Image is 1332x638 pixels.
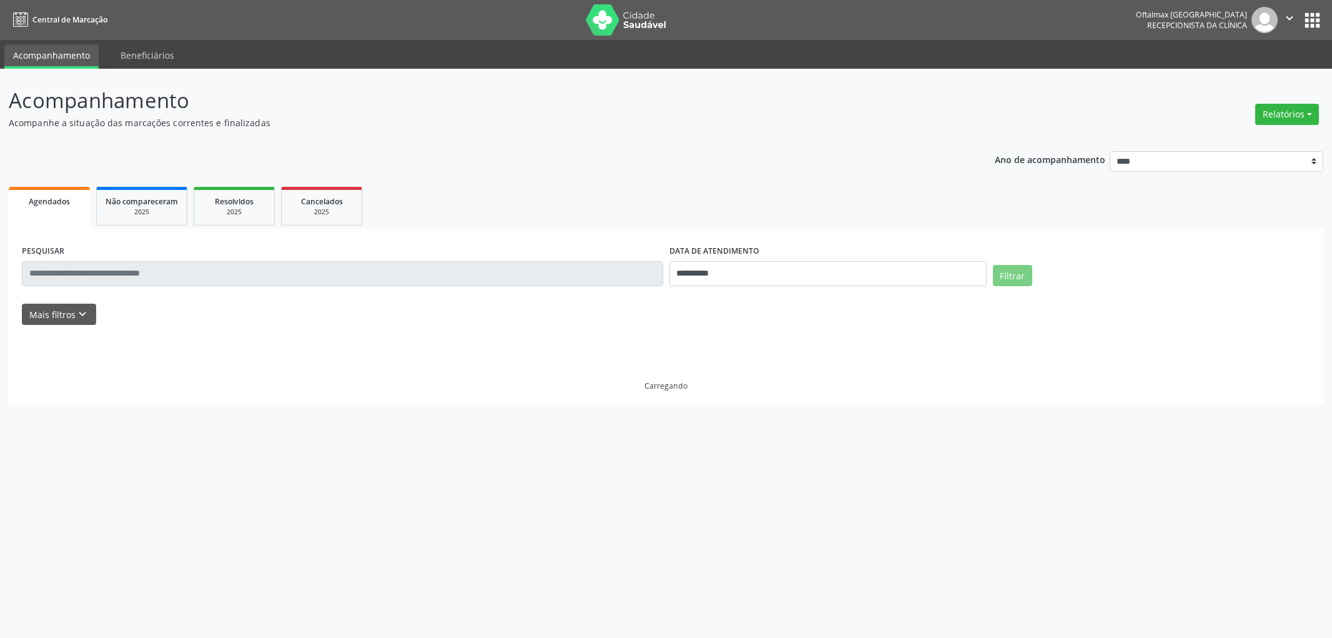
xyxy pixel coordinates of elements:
[9,9,107,30] a: Central de Marcação
[290,207,353,217] div: 2025
[1136,9,1247,20] div: Oftalmax [GEOGRAPHIC_DATA]
[106,207,178,217] div: 2025
[1147,20,1247,31] span: Recepcionista da clínica
[203,207,265,217] div: 2025
[1283,11,1296,25] i: 
[9,85,929,116] p: Acompanhamento
[4,44,99,69] a: Acompanhamento
[22,304,96,326] button: Mais filtroskeyboard_arrow_down
[995,151,1105,167] p: Ano de acompanhamento
[1278,7,1301,33] button: 
[644,381,688,391] div: Carregando
[301,196,343,207] span: Cancelados
[32,14,107,25] span: Central de Marcação
[669,242,759,261] label: DATA DE ATENDIMENTO
[76,307,89,321] i: keyboard_arrow_down
[993,265,1032,286] button: Filtrar
[1301,9,1323,31] button: apps
[1255,104,1319,125] button: Relatórios
[22,242,64,261] label: PESQUISAR
[1251,7,1278,33] img: img
[112,44,183,66] a: Beneficiários
[9,116,929,129] p: Acompanhe a situação das marcações correntes e finalizadas
[29,196,70,207] span: Agendados
[106,196,178,207] span: Não compareceram
[215,196,254,207] span: Resolvidos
